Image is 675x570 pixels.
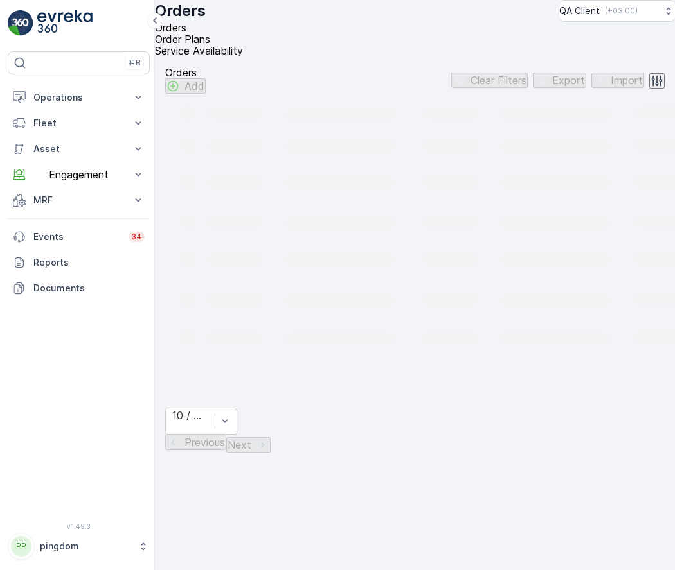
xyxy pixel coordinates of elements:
[8,187,150,213] button: MRF
[8,110,150,136] button: Fleet
[8,136,150,162] button: Asset
[165,67,206,78] p: Orders
[33,256,145,269] p: Reports
[533,73,586,88] button: Export
[8,162,150,187] button: Engagement
[471,74,526,86] p: Clear Filters
[184,80,204,92] p: Add
[228,439,251,451] p: Next
[37,10,93,36] img: logo_light-DOdMpM7g.png
[33,142,124,155] p: Asset
[155,21,186,34] span: Orders
[451,73,528,88] button: Clear Filters
[591,73,644,88] button: Import
[559,4,600,17] p: QA Client
[226,437,271,453] button: Next
[33,169,124,180] p: Engagement
[165,78,206,94] button: Add
[11,536,32,557] div: PP
[128,58,141,68] p: ⌘B
[8,224,150,250] a: Events34
[33,91,124,104] p: Operations
[605,6,638,16] p: ( +03:00 )
[33,117,124,130] p: Fleet
[33,282,145,295] p: Documents
[33,230,121,243] p: Events
[155,1,206,21] p: Orders
[552,74,585,86] p: Export
[8,522,150,530] span: v 1.49.3
[155,33,210,46] span: Order Plans
[8,85,150,110] button: Operations
[8,275,150,301] a: Documents
[40,540,132,553] p: pingdom
[184,436,225,448] p: Previous
[33,194,124,207] p: MRF
[8,10,33,36] img: logo
[131,232,142,242] p: 34
[611,74,643,86] p: Import
[165,435,226,450] button: Previous
[155,44,243,57] span: Service Availability
[8,533,150,560] button: PPpingdom
[8,250,150,275] a: Reports
[172,410,206,421] div: 10 / Page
